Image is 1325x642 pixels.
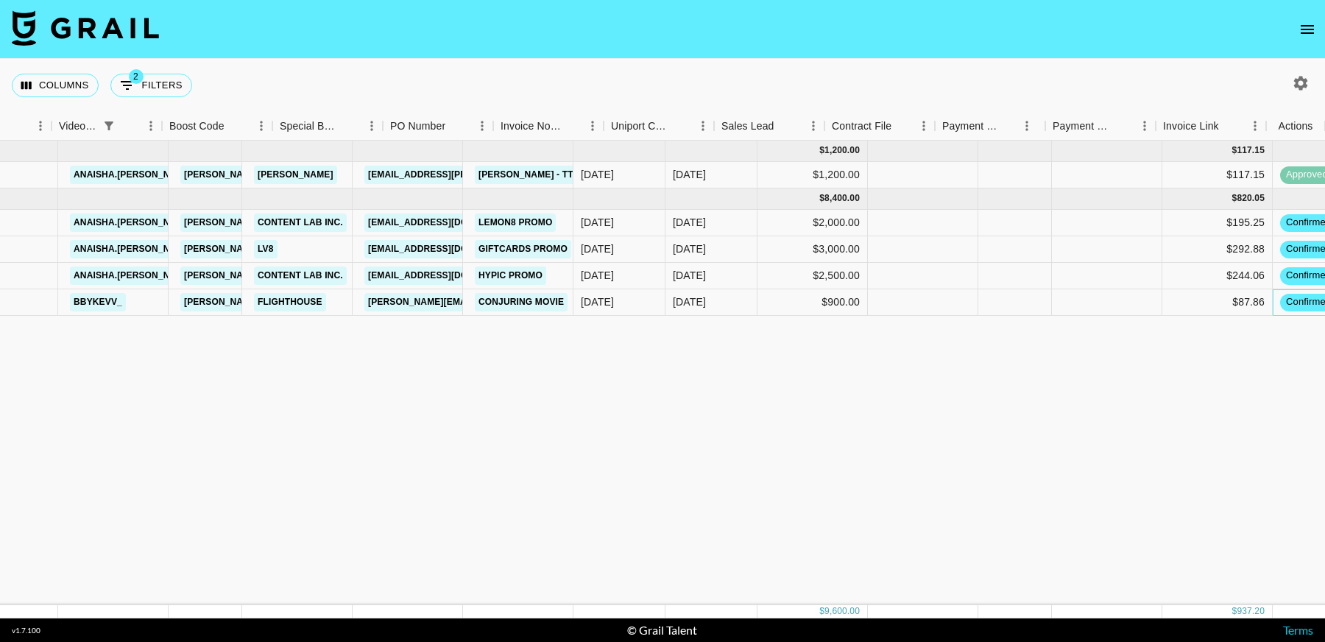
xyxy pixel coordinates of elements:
button: Sort [891,116,912,136]
a: [EMAIL_ADDRESS][PERSON_NAME][DOMAIN_NAME] [364,166,604,184]
div: $244.06 [1162,263,1273,289]
button: Menu [582,115,604,137]
a: LV8 [254,240,278,258]
div: $ [1232,605,1237,618]
a: Lemon8 Promo [475,214,556,232]
a: bbykevv_ [70,293,126,311]
button: Show filters [110,74,192,97]
div: $1,200.00 [757,162,868,188]
a: [EMAIL_ADDRESS][DOMAIN_NAME] [364,214,529,232]
button: open drawer [1293,15,1322,44]
div: PO Number [383,112,493,141]
button: Sort [445,116,466,136]
div: 1,200.00 [824,144,860,157]
button: Sort [1000,116,1020,136]
div: Uniport Contact Email [604,112,714,141]
button: Menu [692,115,714,137]
button: Menu [1016,115,1038,137]
div: $87.86 [1162,289,1273,316]
button: Sort [1113,116,1134,136]
div: Invoice Link [1156,112,1266,141]
button: Menu [1134,115,1156,137]
div: Payment Sent [942,112,1000,141]
div: $ [819,192,824,205]
button: Sort [119,116,140,136]
div: Video Link [59,112,99,141]
div: $117.15 [1162,162,1273,188]
div: Sep '25 [673,294,706,309]
button: Sort [561,116,582,136]
button: Select columns [12,74,99,97]
div: Contract File [824,112,935,141]
div: 820.05 [1237,192,1265,205]
div: Video Link [52,112,162,141]
button: Menu [140,115,162,137]
button: Sort [774,116,795,136]
div: $2,000.00 [757,210,868,236]
a: [PERSON_NAME][EMAIL_ADDRESS][DOMAIN_NAME] [180,214,420,232]
div: 29/08/2025 [581,268,614,283]
div: Sales Lead [714,112,824,141]
div: Payment Sent Date [1053,112,1113,141]
a: [EMAIL_ADDRESS][DOMAIN_NAME] [364,240,529,258]
a: Flighthouse [254,293,326,311]
div: $ [1232,144,1237,157]
a: [PERSON_NAME] [254,166,337,184]
a: anaisha.[PERSON_NAME] [70,267,197,285]
a: [PERSON_NAME] - TT + IG [475,166,597,184]
div: Payment Sent Date [1045,112,1156,141]
a: [PERSON_NAME][EMAIL_ADDRESS][DOMAIN_NAME] [180,267,420,285]
a: Giftcards Promo [475,240,571,258]
a: [PERSON_NAME][EMAIL_ADDRESS][DOMAIN_NAME] [180,240,420,258]
div: Contract File [832,112,891,141]
a: Hypic Promo [475,267,546,285]
div: 117.15 [1237,144,1265,157]
div: PO Number [390,112,445,141]
button: Sort [671,116,692,136]
button: Menu [913,115,935,137]
div: $292.88 [1162,236,1273,263]
button: Sort [1219,116,1240,136]
div: 937.20 [1237,605,1265,618]
a: [PERSON_NAME][EMAIL_ADDRESS][DOMAIN_NAME] [364,293,604,311]
div: 8,400.00 [824,192,860,205]
div: Invoice Notes [493,112,604,141]
div: Boost Code [162,112,272,141]
div: © Grail Talent [627,623,697,638]
div: Sep '25 [673,215,706,230]
a: Conjuring Movie [475,293,568,311]
div: $3,000.00 [757,236,868,263]
div: $195.25 [1162,210,1273,236]
span: 2 [129,69,144,84]
button: Sort [225,116,245,136]
button: Menu [250,115,272,137]
a: anaisha.[PERSON_NAME] [70,214,197,232]
div: Uniport Contact Email [611,112,671,141]
div: 22/06/2025 [581,167,614,182]
div: Aug '25 [673,167,706,182]
div: Sales Lead [721,112,774,141]
button: Menu [361,115,383,137]
a: anaisha.[PERSON_NAME] [70,240,197,258]
div: 13/08/2025 [581,241,614,256]
div: Payment Sent [935,112,1045,141]
div: Actions [1266,112,1325,141]
button: Sort [340,116,361,136]
a: anaisha.[PERSON_NAME] [70,166,197,184]
div: Special Booking Type [272,112,383,141]
a: [PERSON_NAME][EMAIL_ADDRESS][DOMAIN_NAME] [180,166,420,184]
div: Sep '25 [673,268,706,283]
button: Menu [1244,115,1266,137]
button: Menu [802,115,824,137]
div: $ [819,605,824,618]
div: $ [819,144,824,157]
button: Menu [471,115,493,137]
div: Boost Code [169,112,225,141]
div: $2,500.00 [757,263,868,289]
a: [PERSON_NAME][EMAIL_ADDRESS][DOMAIN_NAME] [180,293,420,311]
div: Sep '25 [673,241,706,256]
div: 9,600.00 [824,605,860,618]
div: Special Booking Type [280,112,340,141]
div: Actions [1279,112,1313,141]
button: Menu [29,115,52,137]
